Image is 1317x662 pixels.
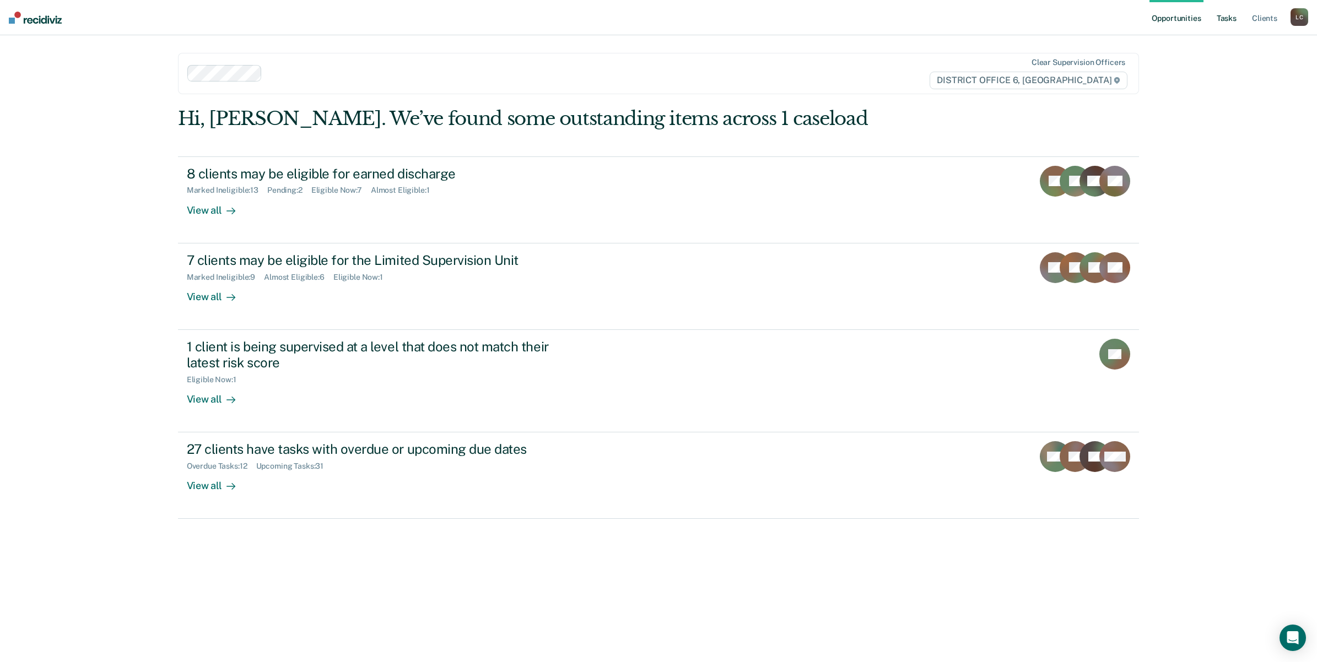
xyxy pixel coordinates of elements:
div: View all [187,281,249,303]
button: LC [1291,8,1308,26]
div: Marked Ineligible : 13 [187,186,267,195]
div: Almost Eligible : 6 [264,273,333,282]
a: 1 client is being supervised at a level that does not match their latest risk scoreEligible Now:1... [178,330,1140,432]
div: View all [187,384,249,405]
div: Open Intercom Messenger [1280,625,1306,651]
div: L C [1291,8,1308,26]
div: Almost Eligible : 1 [371,186,439,195]
a: 8 clients may be eligible for earned dischargeMarked Ineligible:13Pending:2Eligible Now:7Almost E... [178,156,1140,243]
div: Overdue Tasks : 12 [187,462,256,471]
span: DISTRICT OFFICE 6, [GEOGRAPHIC_DATA] [930,72,1127,89]
div: Hi, [PERSON_NAME]. We’ve found some outstanding items across 1 caseload [178,107,947,130]
img: Recidiviz [9,12,62,24]
div: 1 client is being supervised at a level that does not match their latest risk score [187,339,574,371]
div: Eligible Now : 1 [187,375,245,384]
div: View all [187,195,249,216]
div: Upcoming Tasks : 31 [256,462,333,471]
a: 27 clients have tasks with overdue or upcoming due datesOverdue Tasks:12Upcoming Tasks:31View all [178,432,1140,519]
div: Eligible Now : 7 [311,186,371,195]
div: 7 clients may be eligible for the Limited Supervision Unit [187,252,574,268]
div: 8 clients may be eligible for earned discharge [187,166,574,182]
div: View all [187,471,249,492]
div: Eligible Now : 1 [333,273,392,282]
a: 7 clients may be eligible for the Limited Supervision UnitMarked Ineligible:9Almost Eligible:6Eli... [178,243,1140,330]
div: Marked Ineligible : 9 [187,273,264,282]
div: Clear supervision officers [1032,58,1125,67]
div: Pending : 2 [267,186,311,195]
div: 27 clients have tasks with overdue or upcoming due dates [187,441,574,457]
